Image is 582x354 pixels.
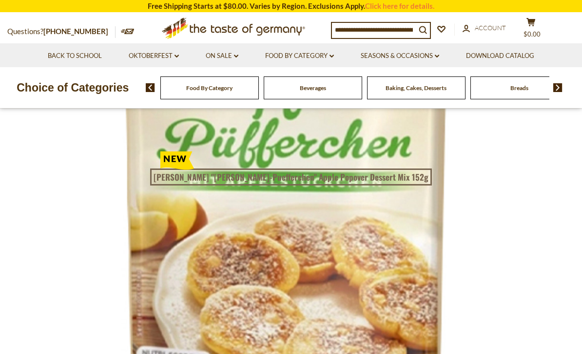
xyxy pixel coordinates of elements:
a: On Sale [206,51,238,61]
span: Account [475,24,506,32]
a: [PHONE_NUMBER] [43,27,108,36]
a: Account [463,23,506,34]
a: Click here for details. [365,1,434,10]
img: next arrow [553,83,563,92]
p: Questions? [7,25,116,38]
a: Back to School [48,51,102,61]
a: Food By Category [186,84,233,92]
span: $0.00 [524,30,541,38]
a: [PERSON_NAME] "[PERSON_NAME]-Puefferchen" Apple Popover Dessert Mix 152g [150,168,432,186]
a: Baking, Cakes, Desserts [386,84,446,92]
a: Food By Category [265,51,334,61]
a: Oktoberfest [129,51,179,61]
img: previous arrow [146,83,155,92]
a: Seasons & Occasions [361,51,439,61]
a: Breads [510,84,528,92]
button: $0.00 [516,18,545,42]
a: Download Catalog [466,51,534,61]
a: Beverages [300,84,326,92]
